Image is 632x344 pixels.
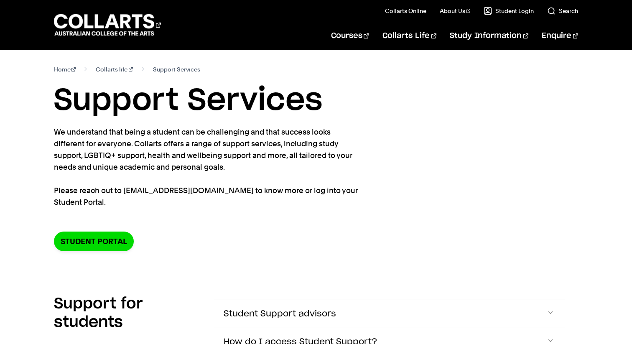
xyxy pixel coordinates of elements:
[450,22,528,50] a: Study Information
[331,22,369,50] a: Courses
[382,22,436,50] a: Collarts Life
[153,64,200,75] span: Support Services
[54,13,161,37] div: Go to homepage
[385,7,426,15] a: Collarts Online
[54,64,76,75] a: Home
[440,7,471,15] a: About Us
[224,309,336,319] span: Student Support advisors
[547,7,578,15] a: Search
[542,22,578,50] a: Enquire
[54,232,134,251] a: Student Portal
[54,126,359,208] p: We understand that being a student can be challenging and that success looks different for everyo...
[54,295,200,331] h2: Support for students
[484,7,534,15] a: Student Login
[96,64,133,75] a: Collarts life
[214,300,565,328] button: Student Support advisors
[54,82,578,120] h1: Support Services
